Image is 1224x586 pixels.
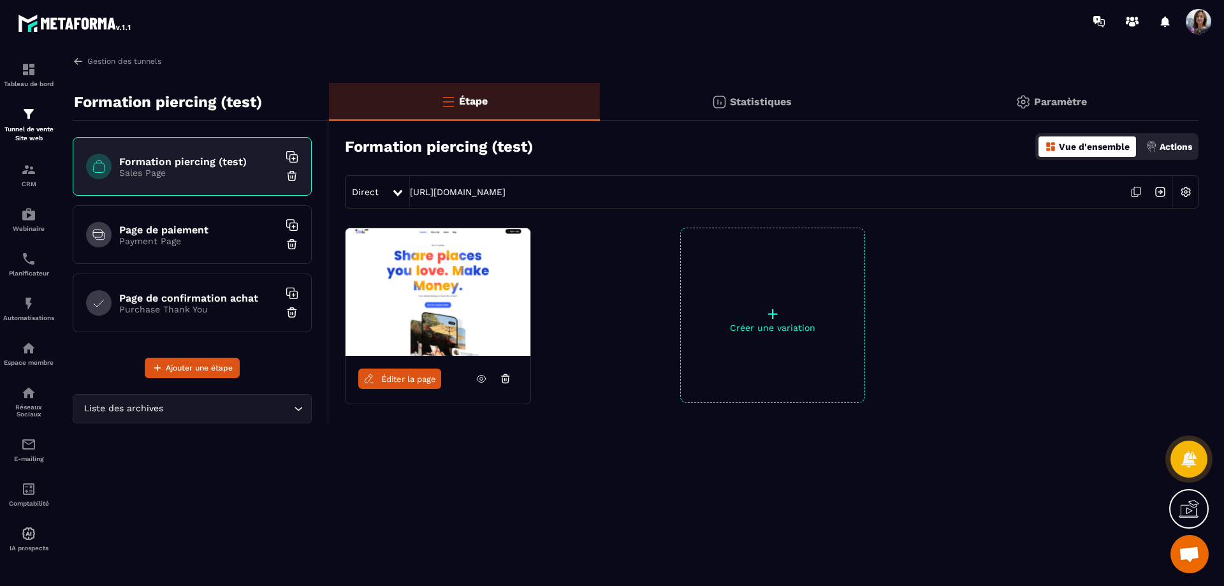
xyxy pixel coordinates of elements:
[1170,535,1209,573] div: Ouvrir le chat
[3,180,54,187] p: CRM
[21,296,36,311] img: automations
[1016,94,1031,110] img: setting-gr.5f69749f.svg
[352,187,379,197] span: Direct
[3,286,54,331] a: automationsautomationsAutomatisations
[3,545,54,552] p: IA prospects
[681,305,864,323] p: +
[73,394,312,423] div: Search for option
[3,376,54,427] a: social-networksocial-networkRéseaux Sociaux
[3,270,54,277] p: Planificateur
[21,162,36,177] img: formation
[3,197,54,242] a: automationsautomationsWebinaire
[730,96,792,108] p: Statistiques
[21,106,36,122] img: formation
[21,437,36,452] img: email
[1148,180,1172,204] img: arrow-next.bcc2205e.svg
[73,55,84,67] img: arrow
[21,62,36,77] img: formation
[3,314,54,321] p: Automatisations
[119,304,279,314] p: Purchase Thank You
[1059,142,1130,152] p: Vue d'ensemble
[119,168,279,178] p: Sales Page
[145,358,240,378] button: Ajouter une étape
[286,306,298,319] img: trash
[21,251,36,267] img: scheduler
[346,228,530,356] img: image
[3,125,54,143] p: Tunnel de vente Site web
[3,152,54,197] a: formationformationCRM
[3,242,54,286] a: schedulerschedulerPlanificateur
[81,402,166,416] span: Liste des archives
[3,404,54,418] p: Réseaux Sociaux
[119,292,279,304] h6: Page de confirmation achat
[286,238,298,251] img: trash
[73,55,161,67] a: Gestion des tunnels
[3,455,54,462] p: E-mailing
[1034,96,1087,108] p: Paramètre
[18,11,133,34] img: logo
[21,526,36,541] img: automations
[119,224,279,236] h6: Page de paiement
[459,95,488,107] p: Étape
[711,94,727,110] img: stats.20deebd0.svg
[21,207,36,222] img: automations
[1045,141,1056,152] img: dashboard-orange.40269519.svg
[74,89,262,115] p: Formation piercing (test)
[286,170,298,182] img: trash
[21,341,36,356] img: automations
[1160,142,1192,152] p: Actions
[3,97,54,152] a: formationformationTunnel de vente Site web
[681,323,864,333] p: Créer une variation
[119,236,279,246] p: Payment Page
[441,94,456,109] img: bars-o.4a397970.svg
[3,52,54,97] a: formationformationTableau de bord
[166,402,291,416] input: Search for option
[1146,141,1157,152] img: actions.d6e523a2.png
[3,472,54,516] a: accountantaccountantComptabilité
[21,481,36,497] img: accountant
[381,374,436,384] span: Éditer la page
[3,500,54,507] p: Comptabilité
[3,331,54,376] a: automationsautomationsEspace membre
[358,369,441,389] a: Éditer la page
[1174,180,1198,204] img: setting-w.858f3a88.svg
[3,80,54,87] p: Tableau de bord
[21,385,36,400] img: social-network
[119,156,279,168] h6: Formation piercing (test)
[3,225,54,232] p: Webinaire
[3,427,54,472] a: emailemailE-mailing
[166,362,233,374] span: Ajouter une étape
[3,359,54,366] p: Espace membre
[410,187,506,197] a: [URL][DOMAIN_NAME]
[345,138,533,156] h3: Formation piercing (test)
